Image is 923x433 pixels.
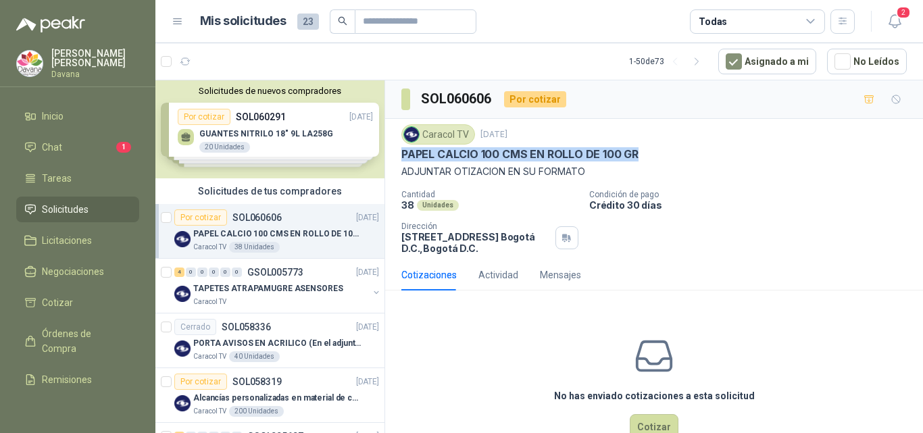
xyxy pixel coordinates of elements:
div: 0 [209,268,219,277]
div: 0 [232,268,242,277]
span: Solicitudes [42,202,89,217]
p: [DATE] [480,128,507,141]
a: Licitaciones [16,228,139,253]
p: [DATE] [356,211,379,224]
span: Inicio [42,109,64,124]
span: Licitaciones [42,233,92,248]
div: Mensajes [540,268,581,282]
div: 0 [220,268,230,277]
span: Cotizar [42,295,73,310]
div: 0 [186,268,196,277]
div: Por cotizar [504,91,566,107]
img: Logo peakr [16,16,85,32]
div: Cotizaciones [401,268,457,282]
a: Cotizar [16,290,139,315]
a: Configuración [16,398,139,424]
p: GSOL005773 [247,268,303,277]
a: 4 0 0 0 0 0 GSOL005773[DATE] Company LogoTAPETES ATRAPAMUGRE ASENSORESCaracol TV [174,264,382,307]
div: 40 Unidades [229,351,280,362]
div: Unidades [417,200,459,211]
button: Asignado a mi [718,49,816,74]
h3: SOL060606 [421,88,493,109]
p: [DATE] [356,266,379,279]
a: CerradoSOL058336[DATE] Company LogoPORTA AVISOS EN ACRILICO (En el adjunto mas informacion)Caraco... [155,313,384,368]
p: Caracol TV [193,351,226,362]
p: Alcancías personalizadas en material de cerámica (VER ADJUNTO) [193,392,361,405]
p: 38 [401,199,414,211]
p: [STREET_ADDRESS] Bogotá D.C. , Bogotá D.C. [401,231,550,254]
p: Caracol TV [193,242,226,253]
span: Órdenes de Compra [42,326,126,356]
a: Por cotizarSOL058319[DATE] Company LogoAlcancías personalizadas en material de cerámica (VER ADJU... [155,368,384,423]
h3: No has enviado cotizaciones a esta solicitud [554,388,755,403]
div: Solicitudes de nuevos compradoresPor cotizarSOL060291[DATE] GUANTES NITRILO 18" 9L LA258G20 Unida... [155,80,384,178]
p: Cantidad [401,190,578,199]
span: 2 [896,6,911,19]
p: Davana [51,70,139,78]
button: Solicitudes de nuevos compradores [161,86,379,96]
p: SOL058336 [222,322,271,332]
a: Tareas [16,165,139,191]
a: Remisiones [16,367,139,392]
a: Solicitudes [16,197,139,222]
a: Chat1 [16,134,139,160]
div: 4 [174,268,184,277]
button: No Leídos [827,49,907,74]
p: ADJUNTAR OTIZACION EN SU FORMATO [401,164,907,179]
p: PAPEL CALCIO 100 CMS EN ROLLO DE 100 GR [401,147,639,161]
img: Company Logo [174,231,191,247]
p: Caracol TV [193,297,226,307]
div: 1 - 50 de 73 [629,51,707,72]
p: Crédito 30 días [589,199,918,211]
p: SOL058319 [232,377,282,386]
a: Inicio [16,103,139,129]
span: 1 [116,142,131,153]
img: Company Logo [404,127,419,142]
a: Negociaciones [16,259,139,284]
p: SOL060606 [232,213,282,222]
div: Solicitudes de tus compradores [155,178,384,204]
div: Cerrado [174,319,216,335]
img: Company Logo [174,340,191,357]
button: 2 [882,9,907,34]
span: Remisiones [42,372,92,387]
div: 0 [197,268,207,277]
p: TAPETES ATRAPAMUGRE ASENSORES [193,282,343,295]
img: Company Logo [174,395,191,411]
p: Caracol TV [193,406,226,417]
span: Chat [42,140,62,155]
span: Tareas [42,171,72,186]
div: Por cotizar [174,374,227,390]
span: Negociaciones [42,264,104,279]
p: [PERSON_NAME] [PERSON_NAME] [51,49,139,68]
span: 23 [297,14,319,30]
img: Company Logo [17,51,43,76]
div: Actividad [478,268,518,282]
p: [DATE] [356,321,379,334]
h1: Mis solicitudes [200,11,286,31]
span: search [338,16,347,26]
a: Órdenes de Compra [16,321,139,361]
p: PORTA AVISOS EN ACRILICO (En el adjunto mas informacion) [193,337,361,350]
p: Dirección [401,222,550,231]
p: [DATE] [356,376,379,388]
p: Condición de pago [589,190,918,199]
div: Todas [699,14,727,29]
div: Por cotizar [174,209,227,226]
div: Caracol TV [401,124,475,145]
p: PAPEL CALCIO 100 CMS EN ROLLO DE 100 GR [193,228,361,240]
div: 38 Unidades [229,242,280,253]
a: Por cotizarSOL060606[DATE] Company LogoPAPEL CALCIO 100 CMS EN ROLLO DE 100 GRCaracol TV38 Unidades [155,204,384,259]
div: 200 Unidades [229,406,284,417]
img: Company Logo [174,286,191,302]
